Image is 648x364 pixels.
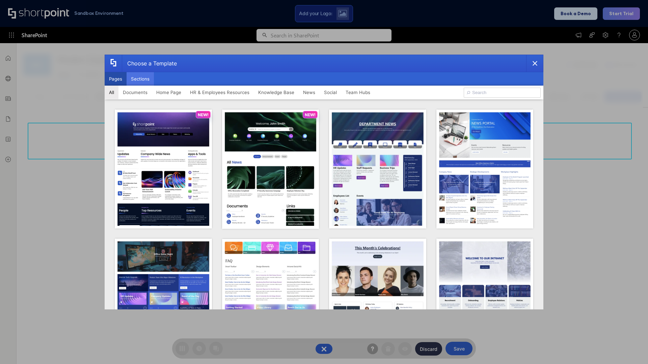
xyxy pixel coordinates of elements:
button: Sections [127,72,154,86]
button: All [105,86,118,99]
button: Team Hubs [341,86,375,99]
button: Pages [105,72,127,86]
button: Social [320,86,341,99]
div: template selector [105,55,543,309]
p: NEW! [198,112,209,117]
button: Documents [118,86,152,99]
div: Choose a Template [122,55,177,72]
button: News [299,86,320,99]
iframe: Chat Widget [614,332,648,364]
button: Knowledge Base [254,86,299,99]
button: HR & Employees Resources [186,86,254,99]
button: Home Page [152,86,186,99]
input: Search [464,88,541,98]
p: NEW! [305,112,316,117]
